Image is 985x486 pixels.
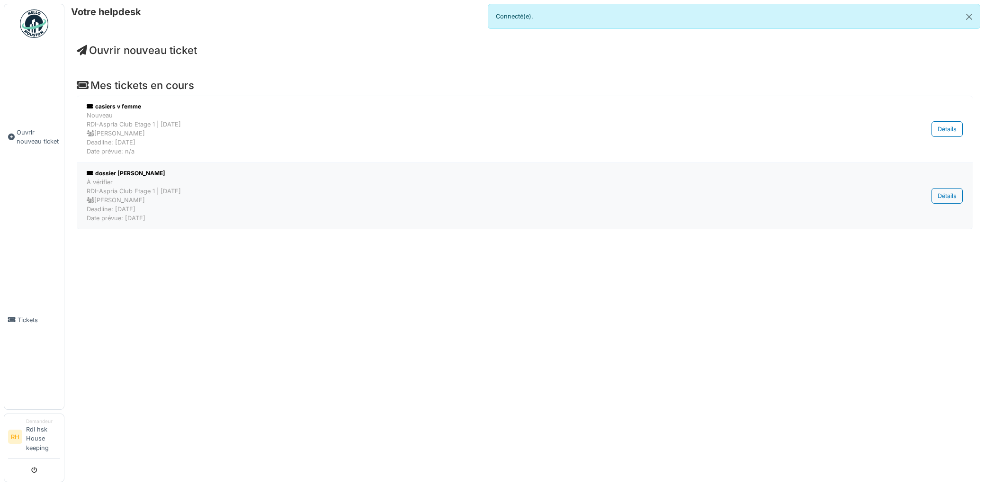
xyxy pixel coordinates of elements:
h6: Votre helpdesk [71,6,141,18]
div: Détails [931,121,963,137]
div: Demandeur [26,418,60,425]
span: Ouvrir nouveau ticket [17,128,60,146]
div: dossier [PERSON_NAME] [87,169,839,178]
img: Badge_color-CXgf-gQk.svg [20,9,48,38]
div: Nouveau RDI-Aspria Club Etage 1 | [DATE] [PERSON_NAME] Deadline: [DATE] Date prévue: n/a [87,111,839,156]
div: Détails [931,188,963,204]
h4: Mes tickets en cours [77,79,973,91]
a: dossier [PERSON_NAME] À vérifierRDI-Aspria Club Etage 1 | [DATE] [PERSON_NAME]Deadline: [DATE]Dat... [84,167,965,225]
span: Tickets [18,315,60,324]
div: Connecté(e). [488,4,980,29]
a: Ouvrir nouveau ticket [4,43,64,231]
div: casiers v femme [87,102,839,111]
a: Tickets [4,231,64,409]
li: Rdi hsk House keeping [26,418,60,456]
a: RH DemandeurRdi hsk House keeping [8,418,60,459]
a: casiers v femme NouveauRDI-Aspria Club Etage 1 | [DATE] [PERSON_NAME]Deadline: [DATE]Date prévue:... [84,100,965,159]
a: Ouvrir nouveau ticket [77,44,197,56]
li: RH [8,430,22,444]
div: À vérifier RDI-Aspria Club Etage 1 | [DATE] [PERSON_NAME] Deadline: [DATE] Date prévue: [DATE] [87,178,839,223]
button: Close [958,4,980,29]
